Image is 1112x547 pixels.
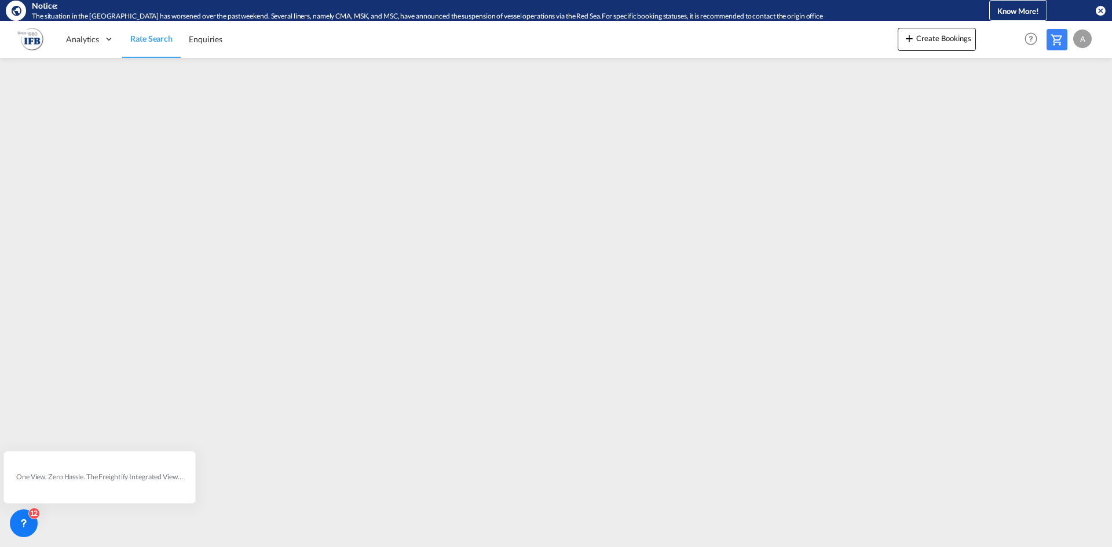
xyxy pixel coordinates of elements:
span: Know More! [997,6,1039,16]
md-icon: icon-earth [10,5,22,16]
div: A [1073,30,1092,48]
button: icon-plus 400-fgCreate Bookings [898,28,976,51]
a: Rate Search [122,20,181,58]
div: Help [1021,29,1047,50]
span: Help [1021,29,1041,49]
span: Rate Search [130,34,173,43]
span: Analytics [66,34,99,45]
a: Enquiries [181,20,231,58]
div: The situation in the Red Sea has worsened over the past weekend. Several liners, namely CMA, MSK,... [32,12,941,21]
md-icon: icon-plus 400-fg [902,31,916,45]
div: Analytics [58,20,122,58]
img: b628ab10256c11eeb52753acbc15d091.png [17,26,43,52]
button: icon-close-circle [1095,5,1106,16]
span: Enquiries [189,34,222,44]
